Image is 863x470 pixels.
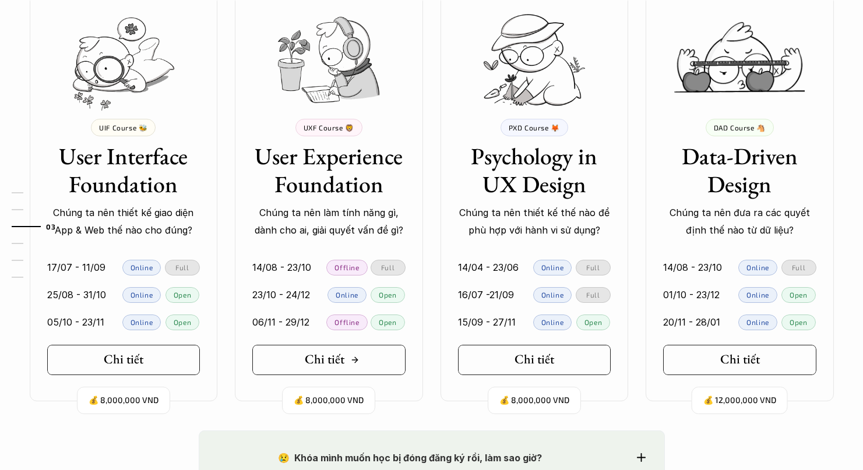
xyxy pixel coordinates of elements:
[703,393,776,408] p: 💰 12,000,000 VND
[294,393,364,408] p: 💰 8,000,000 VND
[509,123,560,132] p: PXD Course 🦊
[458,142,611,198] h3: Psychology in UX Design
[47,142,200,198] h3: User Interface Foundation
[334,318,359,326] p: Offline
[104,352,143,367] h5: Chi tiết
[252,345,406,375] a: Chi tiết
[379,318,396,326] p: Open
[334,263,359,271] p: Offline
[584,318,602,326] p: Open
[46,222,55,231] strong: 03
[720,352,760,367] h5: Chi tiết
[381,263,394,271] p: Full
[458,313,516,331] p: 15/09 - 27/11
[379,291,396,299] p: Open
[663,286,720,303] p: 01/10 - 23/12
[541,291,564,299] p: Online
[746,318,769,326] p: Online
[252,204,406,239] p: Chúng ta nên làm tính năng gì, dành cho ai, giải quyết vấn đề gì?
[47,204,200,239] p: Chúng ta nên thiết kế giao diện App & Web thế nào cho đúng?
[663,204,816,239] p: Chúng ta nên đưa ra các quyết định thế nào từ dữ liệu?
[174,318,191,326] p: Open
[586,263,600,271] p: Full
[47,345,200,375] a: Chi tiết
[515,352,554,367] h5: Chi tiết
[131,291,153,299] p: Online
[131,318,153,326] p: Online
[131,263,153,271] p: Online
[663,345,816,375] a: Chi tiết
[586,291,600,299] p: Full
[746,291,769,299] p: Online
[663,259,722,276] p: 14/08 - 23/10
[714,123,766,132] p: DAD Course 🐴
[252,142,406,198] h3: User Experience Foundation
[174,291,191,299] p: Open
[663,142,816,198] h3: Data-Driven Design
[336,291,358,299] p: Online
[12,220,67,234] a: 03
[458,204,611,239] p: Chúng ta nên thiết kế thế nào để phù hợp với hành vi sử dụng?
[746,263,769,271] p: Online
[499,393,569,408] p: 💰 8,000,000 VND
[458,259,519,276] p: 14/04 - 23/06
[304,123,354,132] p: UXF Course 🦁
[790,291,807,299] p: Open
[792,263,805,271] p: Full
[278,452,542,464] strong: 😢 Khóa mình muốn học bị đóng đăng ký rồi, làm sao giờ?
[458,286,514,303] p: 16/07 -21/09
[790,318,807,326] p: Open
[252,313,309,331] p: 06/11 - 29/12
[541,263,564,271] p: Online
[458,345,611,375] a: Chi tiết
[89,393,158,408] p: 💰 8,000,000 VND
[305,352,344,367] h5: Chi tiết
[541,318,564,326] p: Online
[252,259,311,276] p: 14/08 - 23/10
[663,313,720,331] p: 20/11 - 28/01
[99,123,147,132] p: UIF Course 🐝
[252,286,310,303] p: 23/10 - 24/12
[175,263,189,271] p: Full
